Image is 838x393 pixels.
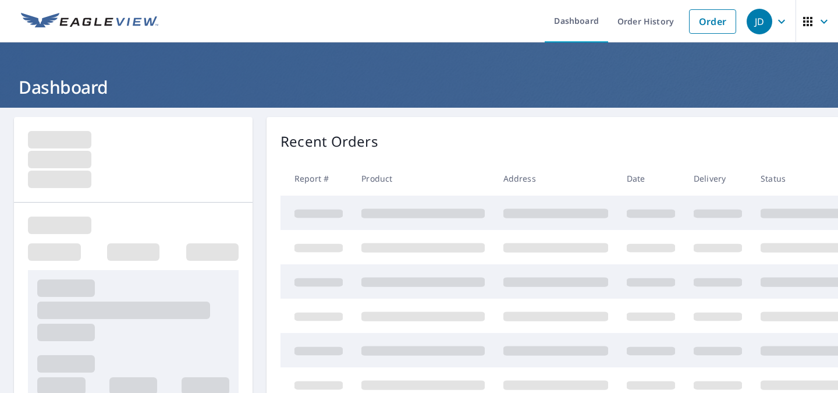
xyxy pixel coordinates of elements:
a: Order [689,9,736,34]
th: Delivery [684,161,751,196]
th: Date [617,161,684,196]
p: Recent Orders [280,131,378,152]
div: JD [747,9,772,34]
th: Product [352,161,494,196]
th: Address [494,161,617,196]
img: EV Logo [21,13,158,30]
th: Report # [280,161,352,196]
h1: Dashboard [14,75,824,99]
